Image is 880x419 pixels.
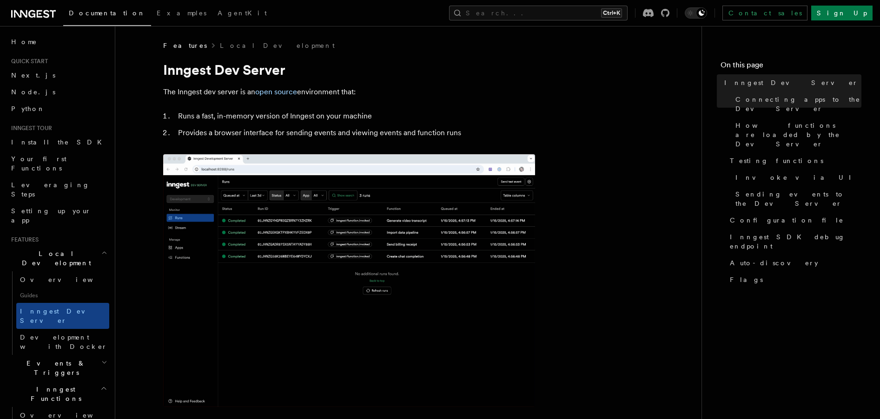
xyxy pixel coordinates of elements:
[730,258,818,268] span: Auto-discovery
[69,9,146,17] span: Documentation
[255,87,297,96] a: open source
[726,271,861,288] a: Flags
[7,359,101,377] span: Events & Triggers
[163,154,535,407] img: Dev Server Demo
[16,288,109,303] span: Guides
[732,91,861,117] a: Connecting apps to the Dev Server
[726,229,861,255] a: Inngest SDK debug endpoint
[726,152,861,169] a: Testing functions
[724,78,858,87] span: Inngest Dev Server
[735,190,861,208] span: Sending events to the Dev Server
[20,412,116,419] span: Overview
[726,255,861,271] a: Auto-discovery
[735,173,859,182] span: Invoke via UI
[722,6,807,20] a: Contact sales
[11,181,90,198] span: Leveraging Steps
[7,134,109,151] a: Install the SDK
[7,203,109,229] a: Setting up your app
[730,232,861,251] span: Inngest SDK debug endpoint
[601,8,622,18] kbd: Ctrl+K
[449,6,628,20] button: Search...Ctrl+K
[163,61,535,78] h1: Inngest Dev Server
[721,74,861,91] a: Inngest Dev Server
[63,3,151,26] a: Documentation
[7,271,109,355] div: Local Development
[7,245,109,271] button: Local Development
[11,138,107,146] span: Install the SDK
[11,37,37,46] span: Home
[163,85,535,98] p: The Inngest dev server is an environment that:
[721,59,861,74] h4: On this page
[151,3,212,25] a: Examples
[732,169,861,186] a: Invoke via UI
[732,117,861,152] a: How functions are loaded by the Dev Server
[7,58,48,65] span: Quick start
[16,329,109,355] a: Development with Docker
[7,177,109,203] a: Leveraging Steps
[16,271,109,288] a: Overview
[212,3,272,25] a: AgentKit
[20,276,116,283] span: Overview
[11,155,66,172] span: Your first Functions
[7,385,100,403] span: Inngest Functions
[175,110,535,123] li: Runs a fast, in-memory version of Inngest on your machine
[7,236,39,243] span: Features
[7,249,101,268] span: Local Development
[811,6,873,20] a: Sign Up
[730,216,844,225] span: Configuration file
[157,9,206,17] span: Examples
[163,41,207,50] span: Features
[735,95,861,113] span: Connecting apps to the Dev Server
[11,72,55,79] span: Next.js
[175,126,535,139] li: Provides a browser interface for sending events and viewing events and function runs
[726,212,861,229] a: Configuration file
[7,67,109,84] a: Next.js
[7,124,52,132] span: Inngest tour
[20,308,99,324] span: Inngest Dev Server
[735,121,861,149] span: How functions are loaded by the Dev Server
[7,100,109,117] a: Python
[7,355,109,381] button: Events & Triggers
[11,207,91,224] span: Setting up your app
[11,105,45,112] span: Python
[20,334,107,350] span: Development with Docker
[220,41,335,50] a: Local Development
[7,33,109,50] a: Home
[11,88,55,96] span: Node.js
[218,9,267,17] span: AgentKit
[730,275,763,284] span: Flags
[16,303,109,329] a: Inngest Dev Server
[7,381,109,407] button: Inngest Functions
[732,186,861,212] a: Sending events to the Dev Server
[685,7,707,19] button: Toggle dark mode
[7,84,109,100] a: Node.js
[730,156,823,165] span: Testing functions
[7,151,109,177] a: Your first Functions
